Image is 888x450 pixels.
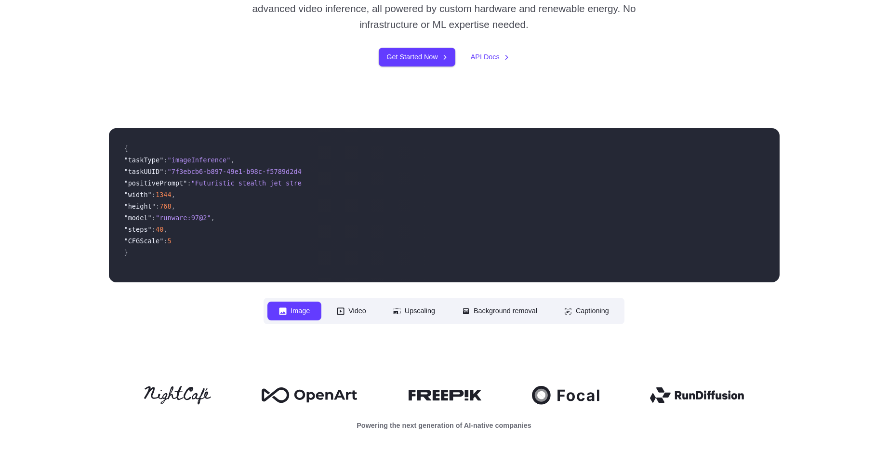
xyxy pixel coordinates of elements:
span: , [230,156,234,164]
p: Powering the next generation of AI-native companies [109,420,780,431]
span: 1344 [156,191,172,199]
span: "model" [124,214,152,222]
span: 768 [159,202,172,210]
button: Upscaling [382,302,447,320]
span: "imageInference" [168,156,231,164]
button: Background removal [451,302,549,320]
span: } [124,249,128,256]
span: : [163,156,167,164]
span: , [172,191,175,199]
span: "height" [124,202,156,210]
span: "Futuristic stealth jet streaking through a neon-lit cityscape with glowing purple exhaust" [191,179,550,187]
button: Video [325,302,378,320]
a: API Docs [471,52,509,63]
span: "CFGScale" [124,237,164,245]
span: : [163,168,167,175]
a: Get Started Now [379,48,455,66]
span: "taskUUID" [124,168,164,175]
span: , [172,202,175,210]
span: , [163,225,167,233]
span: : [187,179,191,187]
span: 40 [156,225,163,233]
span: : [152,191,156,199]
span: "steps" [124,225,152,233]
span: { [124,145,128,152]
button: Image [267,302,321,320]
span: "positivePrompt" [124,179,187,187]
span: "taskType" [124,156,164,164]
span: : [152,225,156,233]
span: "7f3ebcb6-b897-49e1-b98c-f5789d2d40d7" [168,168,318,175]
span: 5 [168,237,172,245]
span: "runware:97@2" [156,214,211,222]
span: : [152,214,156,222]
span: : [156,202,159,210]
span: : [163,237,167,245]
span: , [211,214,215,222]
button: Captioning [553,302,621,320]
span: "width" [124,191,152,199]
